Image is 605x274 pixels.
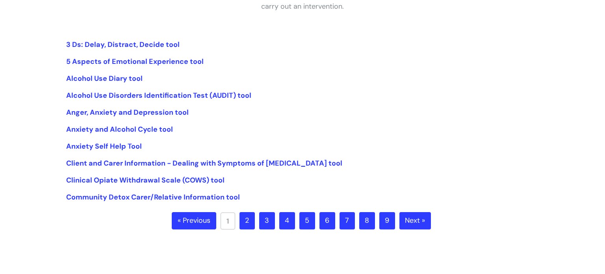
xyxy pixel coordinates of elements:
[319,212,335,229] a: 6
[66,125,173,134] a: Anxiety and Alcohol Cycle tool
[66,74,143,83] a: Alcohol Use Diary tool
[379,212,395,229] a: 9
[340,212,355,229] a: 7
[259,212,275,229] a: 3
[66,40,180,49] a: 3 Ds: Delay, Distract, Decide tool
[66,108,189,117] a: Anger, Anxiety and Depression tool
[221,212,235,229] a: 1
[172,212,216,229] a: « Previous
[279,212,295,229] a: 4
[66,91,251,100] a: Alcohol Use Disorders Identification Test (AUDIT) tool
[66,158,342,168] a: Client and Carer Information - Dealing with Symptoms of [MEDICAL_DATA] tool
[66,192,240,202] a: Community Detox Carer/Relative Information tool
[66,142,142,151] a: Anxiety Self Help Tool
[239,212,255,229] a: 2
[299,212,315,229] a: 5
[359,212,375,229] a: 8
[66,57,204,66] a: 5 Aspects of Emotional Experience tool
[66,175,225,185] a: Clinical Opiate Withdrawal Scale (COWS) tool
[399,212,431,229] a: Next »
